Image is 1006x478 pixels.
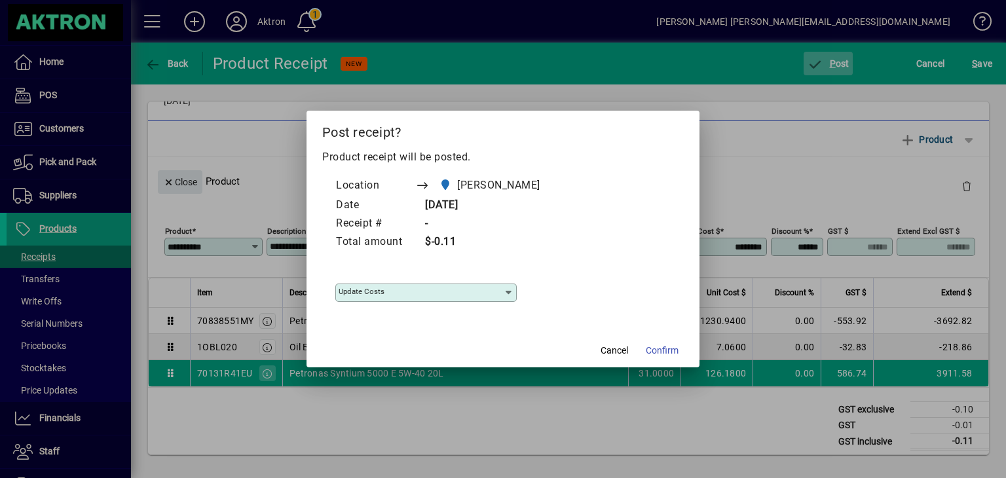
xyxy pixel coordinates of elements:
td: - [415,215,565,233]
td: Total amount [335,233,415,251]
button: Cancel [593,339,635,362]
span: HAMILTON [436,176,546,194]
td: Location [335,175,415,196]
td: [DATE] [415,196,565,215]
mat-label: Update costs [339,287,384,296]
span: [PERSON_NAME] [457,177,540,193]
span: Cancel [601,344,628,358]
td: $-0.11 [415,233,565,251]
button: Confirm [641,339,684,362]
p: Product receipt will be posted. [322,149,684,165]
td: Date [335,196,415,215]
span: Confirm [646,344,679,358]
td: Receipt # [335,215,415,233]
h2: Post receipt? [307,111,699,149]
